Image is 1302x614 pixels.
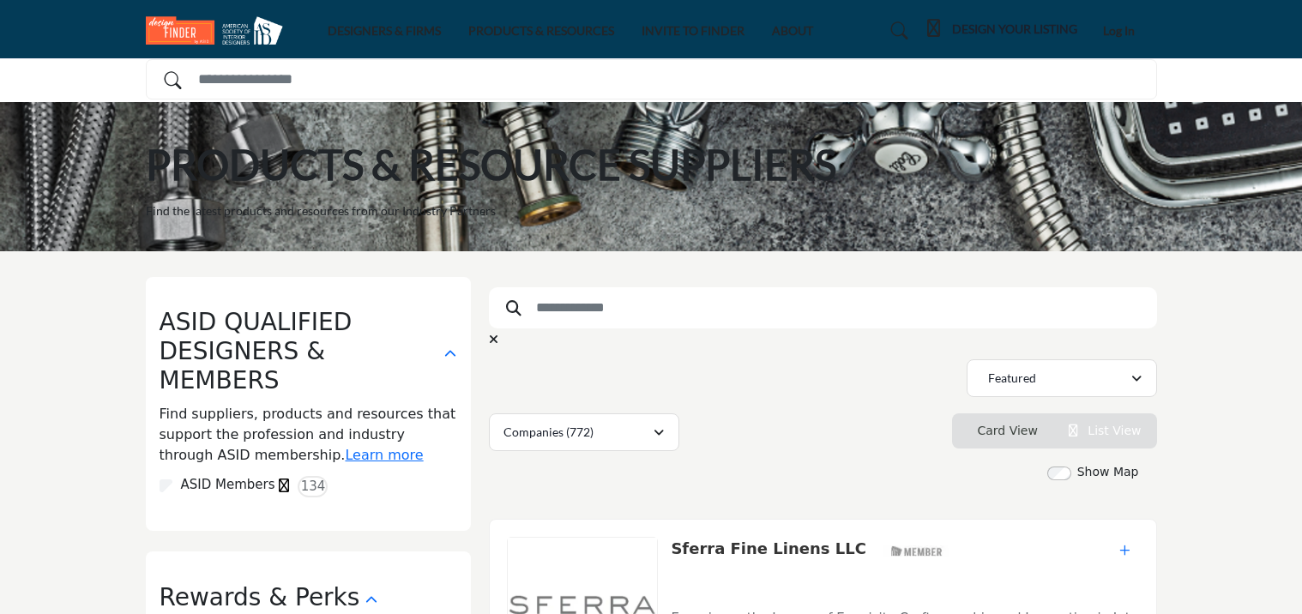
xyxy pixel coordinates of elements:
[489,287,1157,328] input: Search Keyword
[1053,413,1157,448] li: List View
[1103,23,1135,38] span: Log In
[772,23,813,38] a: ABOUT
[671,539,866,557] a: Sferra Fine Linens LLC
[146,202,496,220] p: Find the latest products and resources from our Industry Partners
[1082,15,1157,46] button: Log In
[181,475,275,495] label: ASID Members
[146,59,1157,99] input: Search Solutions
[927,20,1077,40] div: DESIGN YOUR LISTING
[1069,424,1142,437] a: View List
[160,404,457,466] p: Find suppliers, products and resources that support the profession and industry through ASID memb...
[952,21,1077,37] h5: DESIGN YOUR LISTING
[977,424,1037,437] span: Card View
[1119,544,1130,557] a: Add To List
[1077,463,1139,481] label: Show Map
[967,424,1038,437] a: View Card
[503,424,594,441] p: Companies (772)
[671,537,866,594] p: Sferra Fine Linens LLC
[160,308,438,394] h2: ASID QUALIFIED DESIGNERS & MEMBERS
[298,476,328,497] span: 134
[988,370,1036,387] p: Featured
[160,479,172,492] input: ASID Members checkbox
[967,359,1157,397] button: Featured
[489,413,679,451] button: Companies (772)
[160,583,360,612] h2: Rewards & Perks
[1088,424,1141,437] span: List View
[146,16,292,45] img: Site Logo
[345,447,423,463] a: Learn more
[952,413,1053,448] li: Card View
[642,23,744,38] a: INVITE TO FINDER
[468,23,614,38] a: PRODUCTS & RESOURCES
[146,138,836,191] h1: PRODUCTS & RESOURCE SUPPLIERS
[876,16,919,45] a: Search
[328,23,441,38] a: DESIGNERS & FIRMS
[883,541,951,561] img: ASID Members Badge Icon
